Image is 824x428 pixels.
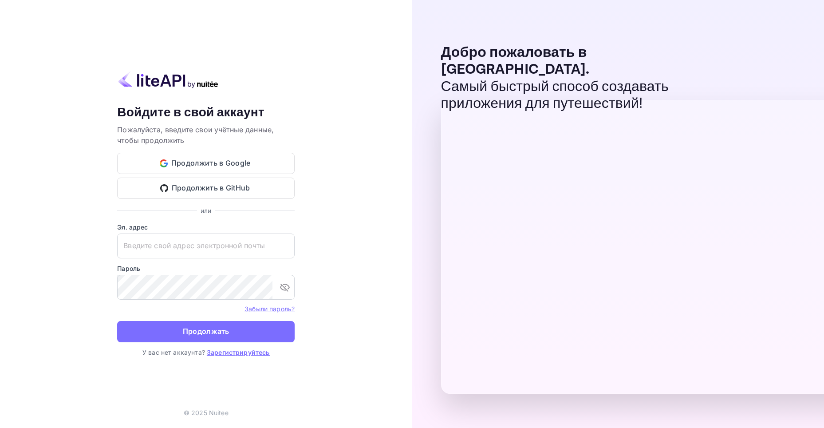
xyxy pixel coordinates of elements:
[117,125,274,145] ya-tr-span: Пожалуйста, введите свои учётные данные, чтобы продолжить
[117,321,295,342] button: Продолжать
[172,182,250,194] ya-tr-span: Продолжить в GitHub
[184,409,229,416] ya-tr-span: © 2025 Nuitee
[441,44,590,79] ya-tr-span: Добро пожаловать в [GEOGRAPHIC_DATA].
[244,304,295,313] a: Забыли пароль?
[117,223,148,231] ya-tr-span: Эл. адрес
[276,278,294,296] button: переключить видимость пароля
[117,104,264,121] ya-tr-span: Войдите в свой аккаунт
[201,207,211,214] ya-tr-span: или
[171,157,251,169] ya-tr-span: Продолжить в Google
[183,325,229,337] ya-tr-span: Продолжать
[117,234,295,258] input: Введите свой адрес электронной почты
[117,265,140,272] ya-tr-span: Пароль
[244,305,295,313] ya-tr-span: Забыли пароль?
[207,349,270,356] a: Зарегистрируйтесь
[441,78,669,113] ya-tr-span: Самый быстрый способ создавать приложения для путешествий!
[117,153,295,174] button: Продолжить в Google
[142,349,205,356] ya-tr-span: У вас нет аккаунта?
[117,178,295,199] button: Продолжить в GitHub
[117,71,219,88] img: liteapi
